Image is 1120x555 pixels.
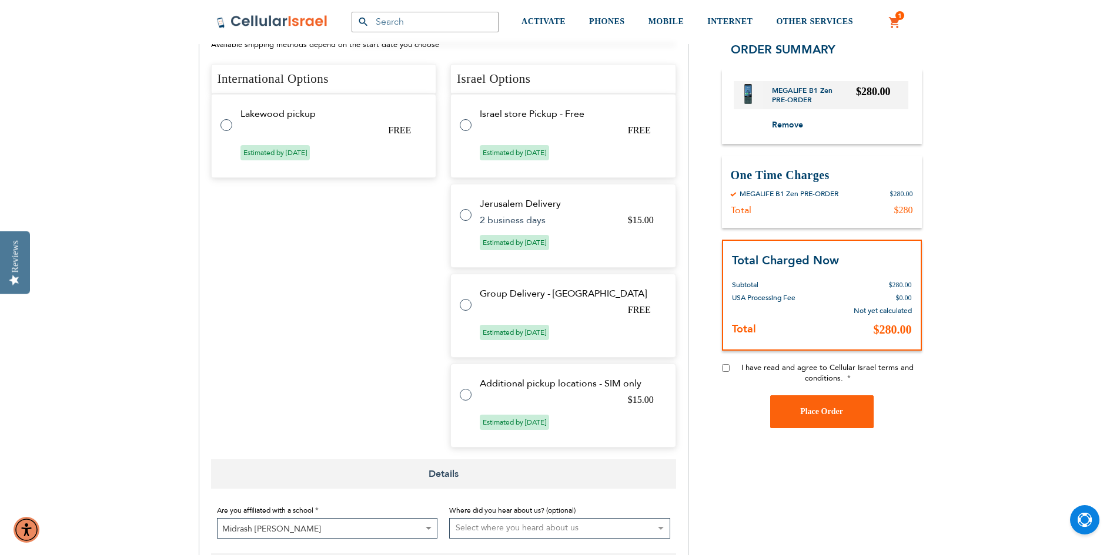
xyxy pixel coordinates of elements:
span: Are you affiliated with a school [217,506,313,515]
span: Details [211,459,676,489]
h3: One Time Charges [731,167,913,183]
td: Jerusalem Delivery [480,199,661,209]
td: 2 business days [480,215,613,226]
td: Israel store Pickup - Free [480,109,661,119]
span: FREE [628,125,651,135]
span: OTHER SERVICES [776,17,853,26]
a: 1 [888,16,901,30]
span: Order Summary [731,41,835,57]
span: USA Processing Fee [732,292,795,302]
h4: International Options [211,64,437,95]
span: FREE [628,305,651,315]
a: MEGALIFE B1 Zen PRE-ORDER [772,85,857,104]
span: Place Order [800,407,843,416]
span: $280.00 [874,322,912,335]
span: $0.00 [896,293,912,301]
div: Reviews [10,240,21,273]
span: Estimated by [DATE] [240,145,310,160]
span: Estimated by [DATE] [480,325,549,340]
span: $280.00 [889,280,912,288]
div: MEGALIFE B1 Zen PRE-ORDER [740,189,838,199]
span: ACTIVATE [521,17,566,26]
strong: Total Charged Now [732,253,839,268]
h4: Israel Options [450,64,676,95]
td: Group Delivery - [GEOGRAPHIC_DATA] [480,288,661,299]
span: Estimated by [DATE] [480,145,549,160]
span: I have read and agree to Cellular Israel terms and conditions. [741,362,914,383]
span: 1 [898,11,902,21]
div: $280.00 [890,189,913,199]
td: Additional pickup locations - SIM only [480,378,661,389]
div: $280 [894,204,913,216]
span: Estimated by [DATE] [480,235,549,250]
span: Remove [772,119,803,130]
span: INTERNET [707,17,753,26]
span: $15.00 [628,215,654,225]
img: Cellular Israel Logo [216,15,328,29]
span: FREE [388,125,411,135]
span: $15.00 [628,395,654,405]
button: Place Order [770,395,874,428]
span: PHONES [589,17,625,26]
div: Total [731,204,751,216]
img: MEGALIFE B1 Zen PRE-ORDER [744,83,753,103]
span: MOBILE [648,17,684,26]
span: $280.00 [856,85,891,97]
span: Midrash Shmuel [218,519,437,539]
span: Where did you hear about us? (optional) [449,506,576,515]
td: Lakewood pickup [240,109,422,119]
div: Accessibility Menu [14,517,39,543]
strong: Total [732,321,756,336]
input: Search [352,12,499,32]
th: Subtotal [732,269,824,291]
span: Estimated by [DATE] [480,415,549,430]
span: Midrash Shmuel [217,518,438,539]
span: Not yet calculated [854,305,912,315]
